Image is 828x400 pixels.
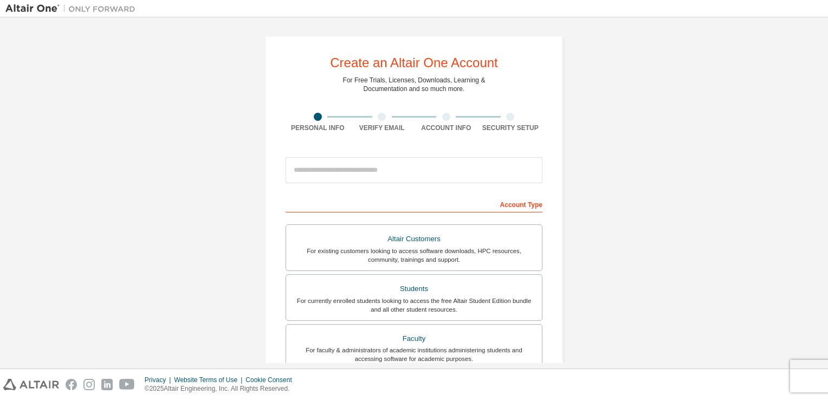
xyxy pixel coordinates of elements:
[293,231,535,247] div: Altair Customers
[83,379,95,390] img: instagram.svg
[174,376,245,384] div: Website Terms of Use
[245,376,298,384] div: Cookie Consent
[286,195,542,212] div: Account Type
[3,379,59,390] img: altair_logo.svg
[101,379,113,390] img: linkedin.svg
[5,3,141,14] img: Altair One
[478,124,543,132] div: Security Setup
[145,376,174,384] div: Privacy
[343,76,486,93] div: For Free Trials, Licenses, Downloads, Learning & Documentation and so much more.
[330,56,498,69] div: Create an Altair One Account
[145,384,299,393] p: © 2025 Altair Engineering, Inc. All Rights Reserved.
[119,379,135,390] img: youtube.svg
[414,124,478,132] div: Account Info
[293,331,535,346] div: Faculty
[293,281,535,296] div: Students
[293,296,535,314] div: For currently enrolled students looking to access the free Altair Student Edition bundle and all ...
[286,124,350,132] div: Personal Info
[293,247,535,264] div: For existing customers looking to access software downloads, HPC resources, community, trainings ...
[66,379,77,390] img: facebook.svg
[293,346,535,363] div: For faculty & administrators of academic institutions administering students and accessing softwa...
[350,124,415,132] div: Verify Email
